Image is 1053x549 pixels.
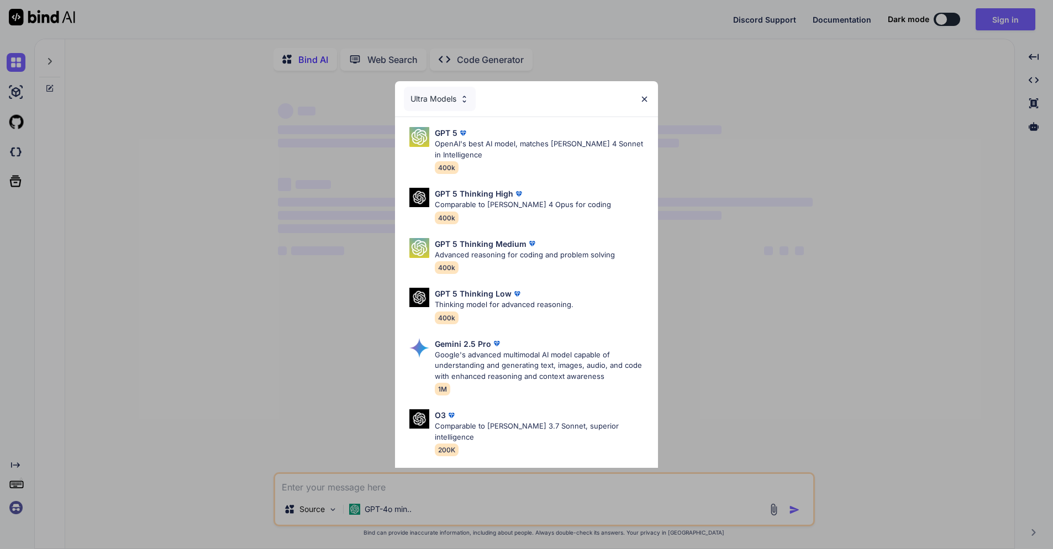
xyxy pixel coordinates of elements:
[435,383,450,395] span: 1M
[409,409,429,429] img: Pick Models
[435,212,459,224] span: 400k
[435,421,650,442] p: Comparable to [PERSON_NAME] 3.7 Sonnet, superior intelligence
[409,188,429,207] img: Pick Models
[409,338,429,358] img: Pick Models
[435,127,457,139] p: GPT 5
[435,312,459,324] span: 400k
[640,94,649,104] img: close
[409,127,429,147] img: Pick Models
[435,288,512,299] p: GPT 5 Thinking Low
[435,338,491,350] p: Gemini 2.5 Pro
[513,188,524,199] img: premium
[409,238,429,258] img: Pick Models
[435,161,459,174] span: 400k
[435,444,459,456] span: 200K
[435,299,573,310] p: Thinking model for advanced reasoning.
[435,199,611,210] p: Comparable to [PERSON_NAME] 4 Opus for coding
[435,350,650,382] p: Google's advanced multimodal AI model capable of understanding and generating text, images, audio...
[435,238,526,250] p: GPT 5 Thinking Medium
[457,128,468,139] img: premium
[409,288,429,307] img: Pick Models
[512,288,523,299] img: premium
[460,94,469,104] img: Pick Models
[435,250,615,261] p: Advanced reasoning for coding and problem solving
[435,409,446,421] p: O3
[526,238,538,249] img: premium
[435,139,650,160] p: OpenAI's best AI model, matches [PERSON_NAME] 4 Sonnet in Intelligence
[435,261,459,274] span: 400k
[404,87,476,111] div: Ultra Models
[491,338,502,349] img: premium
[435,188,513,199] p: GPT 5 Thinking High
[446,410,457,421] img: premium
